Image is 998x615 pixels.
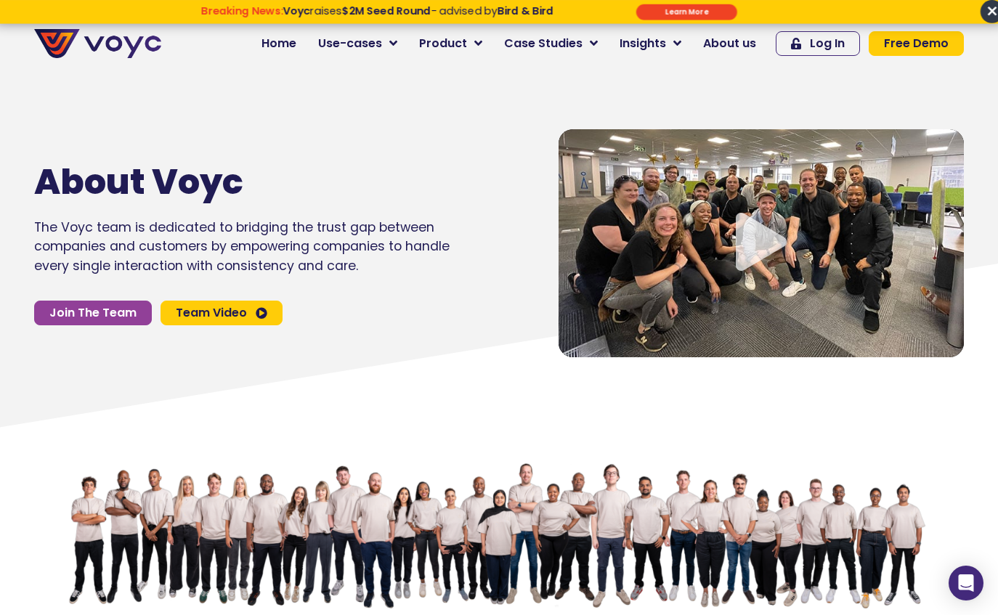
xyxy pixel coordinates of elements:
span: Use-cases [318,35,382,52]
span: Join The Team [49,307,137,319]
span: Case Studies [504,35,583,52]
a: Join The Team [34,301,152,325]
a: Free Demo [869,31,964,56]
a: Log In [776,31,860,56]
strong: Breaking News: [201,4,283,18]
span: Home [261,35,296,52]
a: Use-cases [307,29,408,58]
span: Log In [810,38,845,49]
div: Open Intercom Messenger [949,566,983,600]
span: Insights [620,35,666,52]
a: Case Studies [493,29,609,58]
a: Insights [609,29,692,58]
strong: Voyc [283,4,310,18]
span: Team Video [176,307,247,319]
div: Submit [636,4,737,20]
a: Product [408,29,493,58]
p: The Voyc team is dedicated to bridging the trust gap between companies and customers by empowerin... [34,218,450,275]
img: voyc-full-logo [34,29,161,58]
strong: $2M Seed Round [342,4,431,18]
span: Free Demo [884,38,949,49]
span: raises - advised by [283,4,553,18]
a: About us [692,29,767,58]
h1: About Voyc [34,161,406,203]
strong: Bird & Bird [498,4,553,18]
span: Product [419,35,467,52]
div: Video play button [732,213,790,273]
a: Team Video [161,301,283,325]
a: Home [251,29,307,58]
span: About us [703,35,756,52]
div: Breaking News: Voyc raises $2M Seed Round - advised by Bird & Bird [147,4,606,30]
